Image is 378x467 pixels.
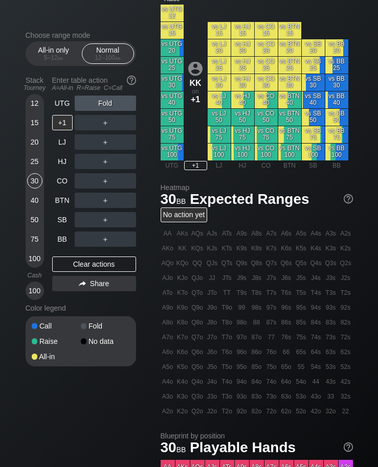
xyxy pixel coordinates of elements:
div: Q5o [190,360,205,374]
div: Q8o [190,315,205,330]
div: 92s [339,300,353,315]
div: vs LJ 25 [208,57,231,74]
div: 73s [324,330,338,344]
div: J8s [250,271,264,285]
div: 87o [250,330,264,344]
div: vs SB 20 [302,39,325,56]
img: share.864f2f62.svg [79,281,86,287]
div: vs SB 25 [302,57,325,74]
div: T9s [235,286,249,300]
div: UTG [52,96,73,111]
div: K8o [175,315,190,330]
div: K6o [175,345,190,359]
div: Call [32,322,81,330]
div: 40 [27,193,42,208]
img: icon-avatar.b40e07d9.svg [188,61,203,76]
div: T4o [220,375,234,389]
div: J6o [205,345,219,359]
div: vs SB 100 [302,144,325,160]
div: Q3o [190,389,205,404]
div: T8s [250,286,264,300]
div: vs SB 40 [302,91,325,108]
div: vs CO 100 [255,144,278,160]
div: 66 [279,345,294,359]
div: 62o [279,404,294,418]
div: 53s [324,360,338,374]
div: 75o [264,360,279,374]
div: vs UTG 15 [161,22,184,39]
div: BTN [278,161,301,170]
div: Q6s [279,256,294,270]
div: No data [81,338,130,345]
div: T3o [220,389,234,404]
h2: Choose range mode [26,31,136,39]
div: AJo [161,271,175,285]
div: J5o [205,360,219,374]
div: 86s [279,315,294,330]
div: 22 [339,404,353,418]
div: QJo [190,271,205,285]
div: A5o [161,360,175,374]
div: vs LJ 15 [208,22,231,39]
div: vs CO 50 [255,109,278,126]
div: vs HJ 100 [231,144,254,160]
span: bb [176,443,186,454]
div: 99 [235,300,249,315]
div: 84o [250,375,264,389]
div: T2s [339,286,353,300]
div: 52s [339,360,353,374]
div: K9o [175,300,190,315]
div: 65s [294,345,308,359]
div: 54s [309,360,323,374]
div: 30 [27,173,42,189]
div: Tourney [21,84,48,91]
div: J9o [205,300,219,315]
div: vs UTG 20 [161,39,184,56]
div: Q8s [250,256,264,270]
div: 88 [250,315,264,330]
div: Q9o [190,300,205,315]
div: KK [175,241,190,255]
div: vs SB 50 [302,109,325,126]
div: 96s [279,300,294,315]
div: T7s [264,286,279,300]
div: vs BTN 40 [278,91,301,108]
div: K2o [175,404,190,418]
div: T5o [220,360,234,374]
div: Color legend [26,300,136,316]
div: 100 [27,251,42,266]
div: K3s [324,241,338,255]
div: 87s [264,315,279,330]
div: TT [220,286,234,300]
div: 95o [235,360,249,374]
div: UTG [161,161,184,170]
div: 44 [309,375,323,389]
div: vs BB 30 [325,74,348,91]
div: J8o [205,315,219,330]
div: vs LJ 40 [208,91,231,108]
div: T6s [279,286,294,300]
div: No action yet [161,207,208,222]
div: T5s [294,286,308,300]
div: 83s [324,315,338,330]
div: K7s [264,241,279,255]
div: +1 [184,95,207,104]
div: T7o [220,330,234,344]
div: J4s [309,271,323,285]
div: 96o [235,345,249,359]
div: 85o [250,360,264,374]
div: vs HJ 15 [231,22,254,39]
div: vs HJ 75 [231,126,254,143]
div: vs BB 40 [325,91,348,108]
div: on [184,61,207,104]
div: CO [52,173,73,189]
div: Normal [84,44,131,63]
div: 94o [235,375,249,389]
div: J4o [205,375,219,389]
div: vs BB 100 [325,144,348,160]
div: 42s [339,375,353,389]
div: T4s [309,286,323,300]
div: vs LJ 75 [208,126,231,143]
div: vs UTG 50 [161,109,184,126]
div: QTs [220,256,234,270]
